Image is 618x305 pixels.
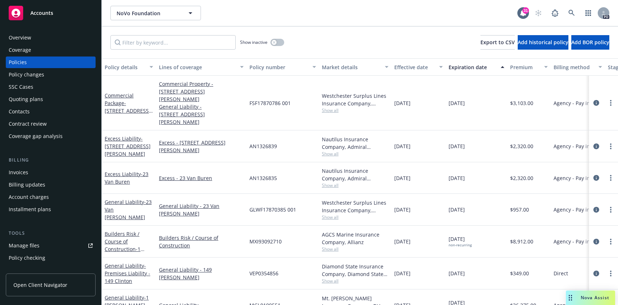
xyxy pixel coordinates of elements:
div: Billing updates [9,179,45,191]
div: Westchester Surplus Lines Insurance Company, Chubb Group, RT Specialty Insurance Services, LLC (R... [322,92,388,107]
a: Excess Liability [105,135,151,157]
a: Builders Risk / Course of Construction [159,234,244,249]
span: Show inactive [240,39,268,45]
button: Premium [507,58,551,76]
span: $2,320.00 [510,174,533,182]
a: circleInformation [592,269,601,278]
span: Show all [322,182,388,188]
a: circleInformation [592,174,601,182]
a: General Liability - [STREET_ADDRESS][PERSON_NAME] [159,103,244,126]
a: Manage files [6,240,96,251]
span: [DATE] [449,206,465,213]
a: more [606,99,615,107]
div: Billing [6,156,96,164]
a: Excess Liability [105,171,148,185]
div: 31 [522,7,529,14]
span: Export to CSV [480,39,515,46]
div: SSC Cases [9,81,33,93]
div: Overview [9,32,31,43]
span: Add historical policy [518,39,568,46]
a: General Liability - 23 Van [PERSON_NAME] [159,202,244,217]
div: Manage files [9,240,39,251]
span: $3,103.00 [510,99,533,107]
input: Filter by keyword... [110,35,236,50]
span: [DATE] [449,142,465,150]
span: Agency - Pay in full [554,238,600,245]
span: Direct [554,270,568,277]
a: Commercial Package [105,92,151,122]
div: Policy details [105,63,145,71]
div: Manage exposures [9,264,55,276]
div: Tools [6,230,96,237]
a: Installment plans [6,204,96,215]
a: more [606,174,615,182]
span: Show all [322,246,388,252]
button: Lines of coverage [156,58,247,76]
a: Report a Bug [548,6,562,20]
span: Accounts [30,10,53,16]
div: AGCS Marine Insurance Company, Allianz [322,231,388,246]
span: Agency - Pay in full [554,142,600,150]
span: Agency - Pay in full [554,174,600,182]
div: Policy number [249,63,308,71]
span: $349.00 [510,270,529,277]
a: Invoices [6,167,96,178]
span: [DATE] [394,238,411,245]
div: Policy changes [9,69,44,80]
span: Nova Assist [581,294,609,301]
span: [DATE] [449,235,472,247]
button: Market details [319,58,391,76]
div: Effective date [394,63,435,71]
button: Expiration date [446,58,507,76]
div: Contract review [9,118,47,130]
div: Diamond State Insurance Company, Diamond State Insurance Company, [GEOGRAPHIC_DATA] Assure/[GEOGR... [322,263,388,278]
span: VEP0354856 [249,270,278,277]
div: Coverage [9,44,31,56]
div: Installment plans [9,204,51,215]
a: circleInformation [592,99,601,107]
div: Contacts [9,106,30,117]
a: Coverage gap analysis [6,130,96,142]
span: [DATE] [394,270,411,277]
div: Quoting plans [9,93,43,105]
div: Policies [9,57,27,68]
a: circleInformation [592,237,601,246]
span: FSF17870786 001 [249,99,291,107]
a: Excess - [STREET_ADDRESS][PERSON_NAME] [159,139,244,154]
span: Open Client Navigator [13,281,67,289]
div: Nautilus Insurance Company, Admiral Insurance Group ([PERSON_NAME] Corporation), RT Specialty Ins... [322,135,388,151]
button: Export to CSV [480,35,515,50]
a: circleInformation [592,142,601,151]
div: Expiration date [449,63,496,71]
a: Coverage [6,44,96,56]
span: [DATE] [449,174,465,182]
button: NoVo Foundation [110,6,201,20]
button: Policy details [102,58,156,76]
a: Manage exposures [6,264,96,276]
a: more [606,142,615,151]
div: Market details [322,63,381,71]
span: AN1326839 [249,142,277,150]
span: $2,320.00 [510,142,533,150]
a: General Liability [105,262,150,284]
div: Premium [510,63,540,71]
span: [DATE] [394,99,411,107]
div: Billing method [554,63,594,71]
a: Contract review [6,118,96,130]
div: Drag to move [566,291,575,305]
div: Account charges [9,191,49,203]
span: Agency - Pay in full [554,206,600,213]
a: Overview [6,32,96,43]
a: Excess - 23 Van Buren [159,174,244,182]
button: Add historical policy [518,35,568,50]
button: Add BOR policy [571,35,609,50]
a: Switch app [581,6,596,20]
a: more [606,269,615,278]
a: Contacts [6,106,96,117]
span: Show all [322,214,388,220]
a: Search [564,6,579,20]
span: - [STREET_ADDRESS][PERSON_NAME] [105,135,151,157]
span: - [STREET_ADDRESS][PERSON_NAME] [105,100,153,122]
span: MXI93092710 [249,238,282,245]
a: Builders Risk / Course of Construction [105,230,151,291]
